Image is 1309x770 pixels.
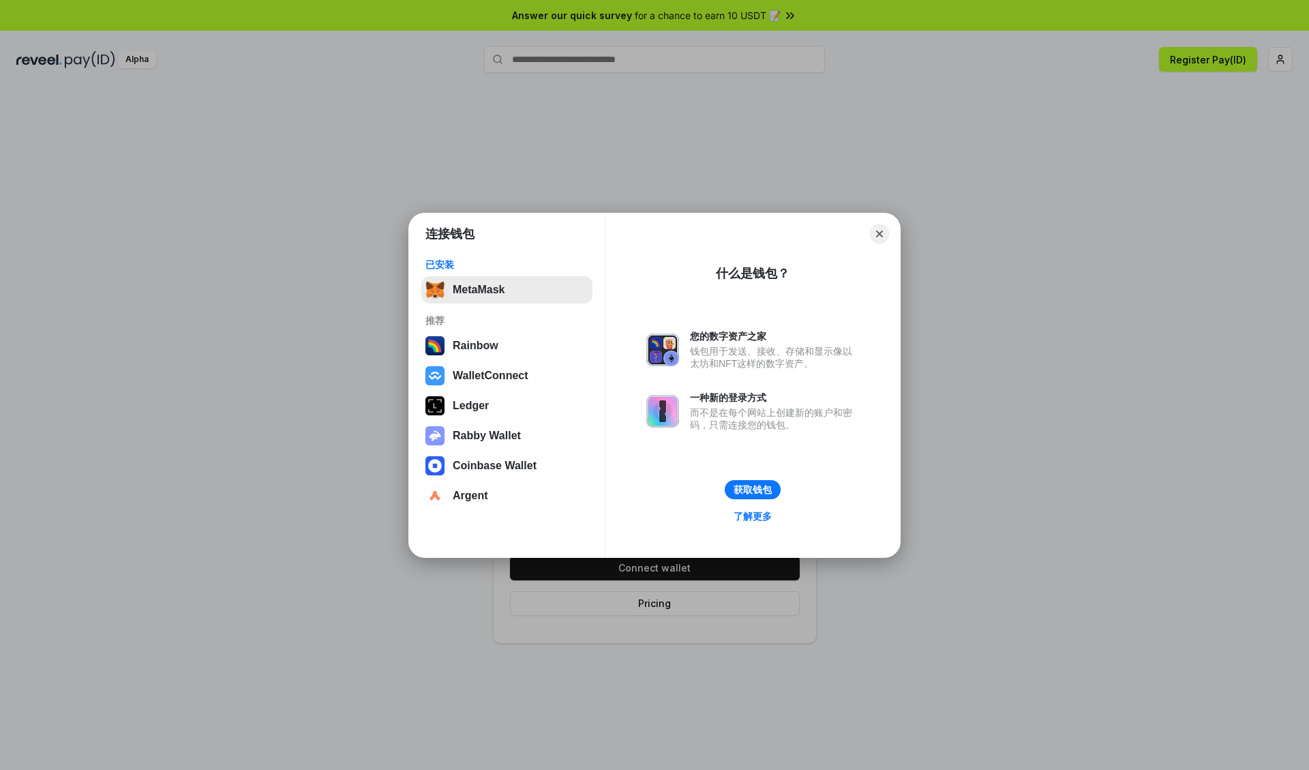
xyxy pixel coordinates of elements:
[453,430,521,442] div: Rabby Wallet
[421,392,592,419] button: Ledger
[421,362,592,389] button: WalletConnect
[421,276,592,303] button: MetaMask
[734,484,772,496] div: 获取钱包
[421,482,592,509] button: Argent
[453,370,528,382] div: WalletConnect
[690,391,859,404] div: 一种新的登录方式
[425,226,475,242] h1: 连接钱包
[425,366,445,385] img: svg+xml,%3Csvg%20width%3D%2228%22%20height%3D%2228%22%20viewBox%3D%220%200%2028%2028%22%20fill%3D...
[453,460,537,472] div: Coinbase Wallet
[646,395,679,428] img: svg+xml,%3Csvg%20xmlns%3D%22http%3A%2F%2Fwww.w3.org%2F2000%2Fsvg%22%20fill%3D%22none%22%20viewBox...
[425,336,445,355] img: svg+xml,%3Csvg%20width%3D%22120%22%20height%3D%22120%22%20viewBox%3D%220%200%20120%20120%22%20fil...
[453,284,505,296] div: MetaMask
[425,396,445,415] img: svg+xml,%3Csvg%20xmlns%3D%22http%3A%2F%2Fwww.w3.org%2F2000%2Fsvg%22%20width%3D%2228%22%20height%3...
[425,486,445,505] img: svg+xml,%3Csvg%20width%3D%2228%22%20height%3D%2228%22%20viewBox%3D%220%200%2028%2028%22%20fill%3D...
[425,314,588,327] div: 推荐
[425,280,445,299] img: svg+xml,%3Csvg%20fill%3D%22none%22%20height%3D%2233%22%20viewBox%3D%220%200%2035%2033%22%20width%...
[716,265,789,282] div: 什么是钱包？
[725,480,781,499] button: 获取钱包
[690,406,859,431] div: 而不是在每个网站上创建新的账户和密码，只需连接您的钱包。
[425,258,588,271] div: 已安装
[870,224,889,243] button: Close
[690,330,859,342] div: 您的数字资产之家
[725,507,780,525] a: 了解更多
[690,345,859,370] div: 钱包用于发送、接收、存储和显示像以太坊和NFT这样的数字资产。
[734,510,772,522] div: 了解更多
[421,452,592,479] button: Coinbase Wallet
[453,490,488,502] div: Argent
[421,332,592,359] button: Rainbow
[425,426,445,445] img: svg+xml,%3Csvg%20xmlns%3D%22http%3A%2F%2Fwww.w3.org%2F2000%2Fsvg%22%20fill%3D%22none%22%20viewBox...
[453,340,498,352] div: Rainbow
[425,456,445,475] img: svg+xml,%3Csvg%20width%3D%2228%22%20height%3D%2228%22%20viewBox%3D%220%200%2028%2028%22%20fill%3D...
[421,422,592,449] button: Rabby Wallet
[453,400,489,412] div: Ledger
[646,334,679,366] img: svg+xml,%3Csvg%20xmlns%3D%22http%3A%2F%2Fwww.w3.org%2F2000%2Fsvg%22%20fill%3D%22none%22%20viewBox...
